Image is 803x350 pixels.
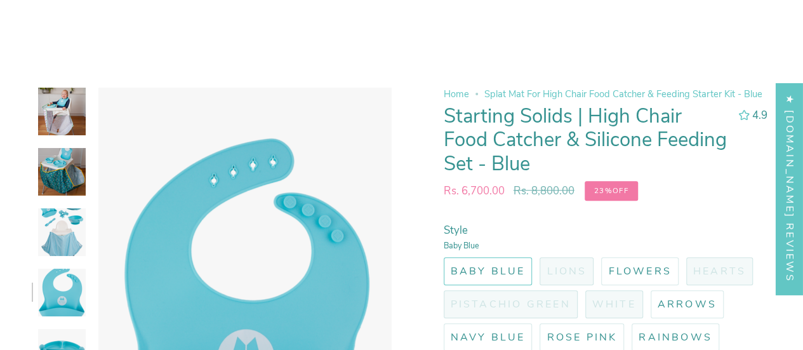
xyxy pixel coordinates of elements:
span: Lions [547,264,587,278]
span: Flowers [608,264,671,278]
s: Rs. 8,800.00 [514,184,574,198]
div: 4.92 out of 5.0 stars [738,110,750,121]
span: 23% [594,185,613,196]
span: Style [444,223,468,238]
span: Pistachio Green [451,297,571,311]
span: Hearts [693,264,746,278]
span: Rs. 6,700.00 [444,184,505,198]
span: Baby Blue [451,264,526,278]
span: off [585,181,638,201]
div: Click to open Judge.me floating reviews tab [776,83,803,294]
a: Home [444,88,469,100]
small: Baby Blue [444,238,772,251]
span: Rainbows [639,330,712,344]
h1: Starting Solids | High Chair Food Catcher & Silicone Feeding Set - Blue [444,105,727,176]
span: White [592,297,636,311]
span: Navy Blue [451,330,526,344]
button: 4.92 out of 5.0 stars [732,107,771,124]
span: 4.9 [752,108,767,123]
span: Splat Mat For High Chair Food Catcher & Feeding Starter Kit - Blue [484,88,762,100]
span: Rose Pink [547,330,617,344]
span: Arrows [658,297,717,311]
